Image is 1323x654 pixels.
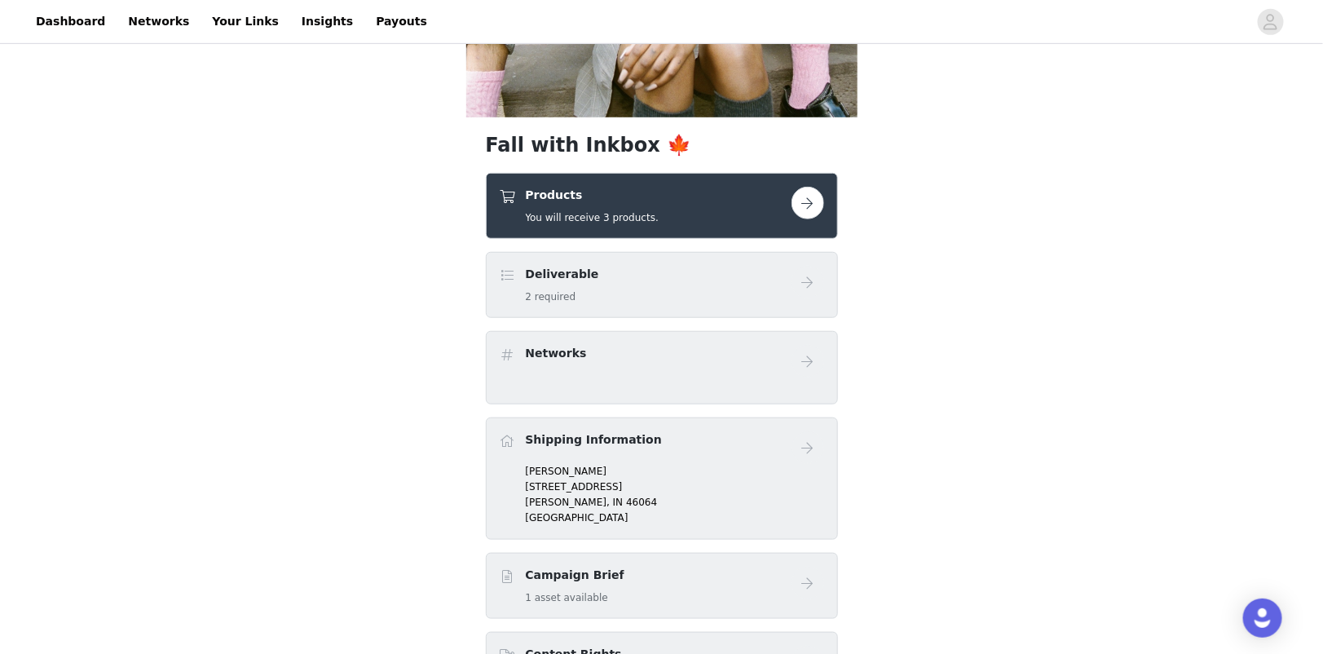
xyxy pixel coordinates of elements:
h4: Products [526,187,659,204]
div: Networks [486,331,838,404]
h5: 2 required [526,289,599,304]
a: Payouts [366,3,437,40]
div: Deliverable [486,252,838,318]
div: avatar [1263,9,1278,35]
div: Products [486,173,838,239]
div: Shipping Information [486,418,838,541]
span: 46064 [626,497,657,508]
a: Dashboard [26,3,115,40]
h4: Campaign Brief [526,567,624,584]
h5: You will receive 3 products. [526,210,659,225]
a: Insights [292,3,363,40]
h4: Deliverable [526,266,599,283]
div: Open Intercom Messenger [1243,599,1282,638]
div: Campaign Brief [486,553,838,619]
p: [GEOGRAPHIC_DATA] [526,510,824,525]
a: Your Links [202,3,289,40]
span: IN [613,497,624,508]
h4: Shipping Information [526,431,662,449]
h1: Fall with Inkbox 🍁 [486,130,838,160]
a: Networks [118,3,199,40]
h5: 1 asset available [526,590,624,605]
span: [PERSON_NAME], [526,497,611,508]
p: [STREET_ADDRESS] [526,479,824,494]
p: [PERSON_NAME] [526,464,824,479]
h4: Networks [526,345,587,362]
